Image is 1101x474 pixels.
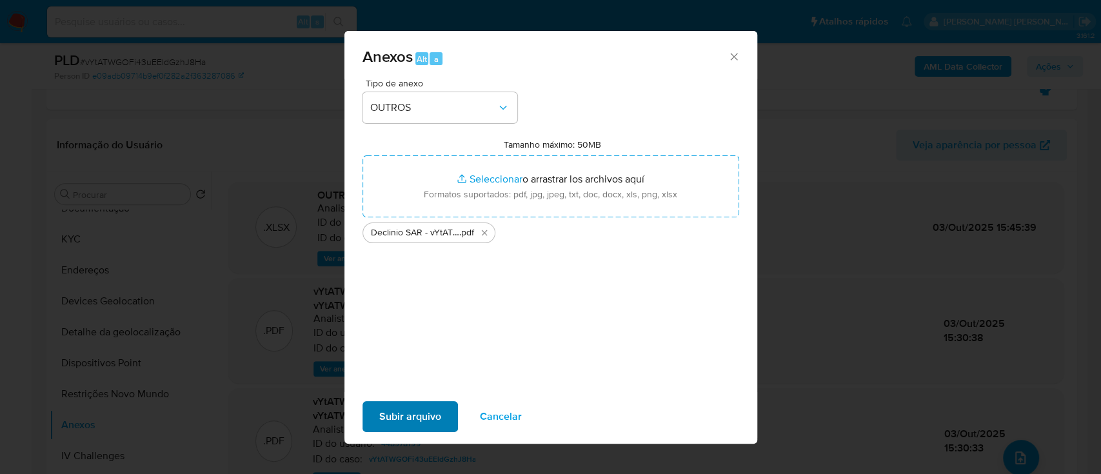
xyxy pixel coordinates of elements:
[362,45,413,68] span: Anexos
[434,53,439,65] span: a
[379,402,441,431] span: Subir arquivo
[362,92,517,123] button: OUTROS
[459,226,474,239] span: .pdf
[370,101,497,114] span: OUTROS
[728,50,739,62] button: Cerrar
[477,225,492,241] button: Eliminar Declinio SAR - vYtATWGOFi43uEEldGzhJ8Ha - CPF 73819352104 - EDUARDO ROSA MARQUES.pdf
[366,79,521,88] span: Tipo de anexo
[480,402,522,431] span: Cancelar
[371,226,459,239] span: Declinio SAR - vYtATWGOFi43uEEldGzhJ8Ha - CPF 73819352104 - [PERSON_NAME]
[504,139,601,150] label: Tamanho máximo: 50MB
[362,401,458,432] button: Subir arquivo
[362,217,739,243] ul: Archivos seleccionados
[417,53,427,65] span: Alt
[463,401,539,432] button: Cancelar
